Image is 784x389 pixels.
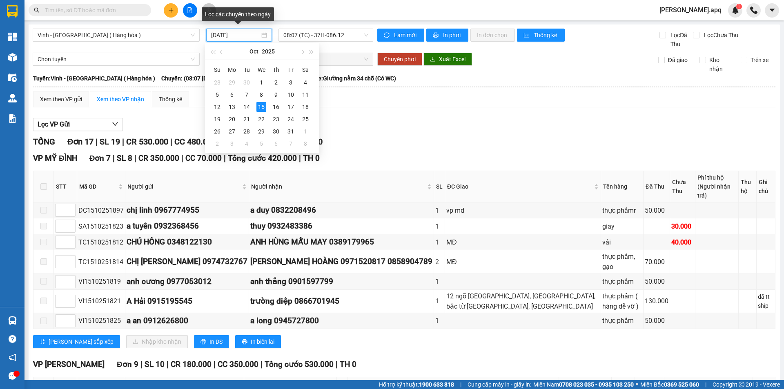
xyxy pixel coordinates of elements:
td: 2025-11-06 [269,138,283,150]
img: dashboard-icon [8,33,17,41]
div: MĐ [446,257,599,267]
div: thực phẩmr [602,205,642,216]
th: Chưa Thu [670,171,696,202]
div: 20 [227,114,237,124]
td: 2025-10-07 [239,89,254,101]
div: 7 [286,139,296,149]
button: downloadNhập kho nhận [126,335,188,348]
div: trường diệp 0866701945 [250,295,432,307]
span: printer [433,32,440,39]
div: anh cương 0977053012 [127,276,247,288]
td: 2025-10-28 [239,125,254,138]
span: | [299,153,301,163]
td: 2025-10-06 [225,89,239,101]
span: Tổng cước 420.000 [228,153,297,163]
div: 1 [435,237,443,247]
span: Chuyến: (08:07 [DATE]) [161,74,221,83]
span: | [134,153,136,163]
td: 2025-10-05 [210,89,225,101]
span: Vinh - Hà Nội ( Hàng hóa ) [38,29,195,41]
div: 50.000 [645,276,668,287]
div: 50.000 [645,205,668,216]
span: | [705,380,706,389]
div: thực phẩm, gạo [602,251,642,272]
span: CC 480.000 [174,137,216,147]
img: warehouse-icon [8,53,17,62]
td: 2025-11-03 [225,138,239,150]
td: 2025-11-05 [254,138,269,150]
div: 8 [256,90,266,100]
td: 2025-11-01 [298,125,313,138]
span: Kho nhận [706,56,735,73]
div: 3 [286,78,296,87]
span: Đã giao [665,56,691,64]
th: Đã Thu [644,171,670,202]
b: Tuyến: Vinh - [GEOGRAPHIC_DATA] ( Hàng hóa ) [33,75,155,82]
div: 1 [435,276,443,287]
div: giay [602,221,642,231]
span: CR 180.000 [171,360,212,369]
div: 4 [301,78,310,87]
div: 50.000 [645,316,668,326]
button: plus [164,3,178,18]
span: | [336,360,338,369]
div: 40.000 [671,237,694,247]
div: 3 [227,139,237,149]
td: SA1510251823 [77,218,125,234]
div: DC1510251897 [78,205,124,216]
button: Lọc VP Gửi [33,118,123,131]
div: 130.000 [645,296,668,306]
span: SL 8 [117,153,132,163]
span: message [9,372,16,380]
button: Chuyển phơi [377,53,422,66]
span: CC 70.000 [185,153,222,163]
span: | [167,360,169,369]
span: | [181,153,183,163]
th: Su [210,63,225,76]
strong: 1900 633 818 [419,381,454,388]
div: ANH HÙNG MẪU MAY 0389179965 [250,236,432,248]
img: solution-icon [8,114,17,123]
span: file-add [187,7,193,13]
div: 22 [256,114,266,124]
span: download [430,56,436,63]
img: warehouse-icon [8,316,17,325]
span: Lọc Chưa Thu [701,31,739,40]
span: [PERSON_NAME].apq [653,5,728,15]
div: 30 [242,78,252,87]
div: 18 [301,102,310,112]
div: 28 [242,127,252,136]
div: vp md [446,205,599,216]
td: 2025-10-25 [298,113,313,125]
td: VI1510251821 [77,290,125,313]
span: Xuất Excel [439,55,465,64]
span: CC 350.000 [218,360,258,369]
span: Cung cấp máy in - giấy in: [468,380,531,389]
span: [PERSON_NAME] sắp xếp [49,337,114,346]
div: 5 [212,90,222,100]
span: Người gửi [127,182,241,191]
button: syncLàm mới [377,29,424,42]
div: MĐ [446,237,599,247]
span: | [460,380,461,389]
div: Thống kê [159,95,182,104]
button: caret-down [765,3,779,18]
td: 2025-10-27 [225,125,239,138]
th: Sa [298,63,313,76]
span: down [112,121,118,127]
div: 9 [271,90,281,100]
td: 2025-09-29 [225,76,239,89]
td: 2025-10-11 [298,89,313,101]
div: TC1510251812 [78,237,124,247]
th: Ghi chú [757,171,775,202]
div: 10 [286,90,296,100]
div: 29 [227,78,237,87]
div: 27 [227,127,237,136]
th: Thu hộ [739,171,757,202]
span: | [214,360,216,369]
div: 30.000 [671,221,694,231]
span: TH 0 [303,153,320,163]
div: 25 [301,114,310,124]
span: Hỗ trợ kỹ thuật: [379,380,454,389]
div: 1 [435,205,443,216]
